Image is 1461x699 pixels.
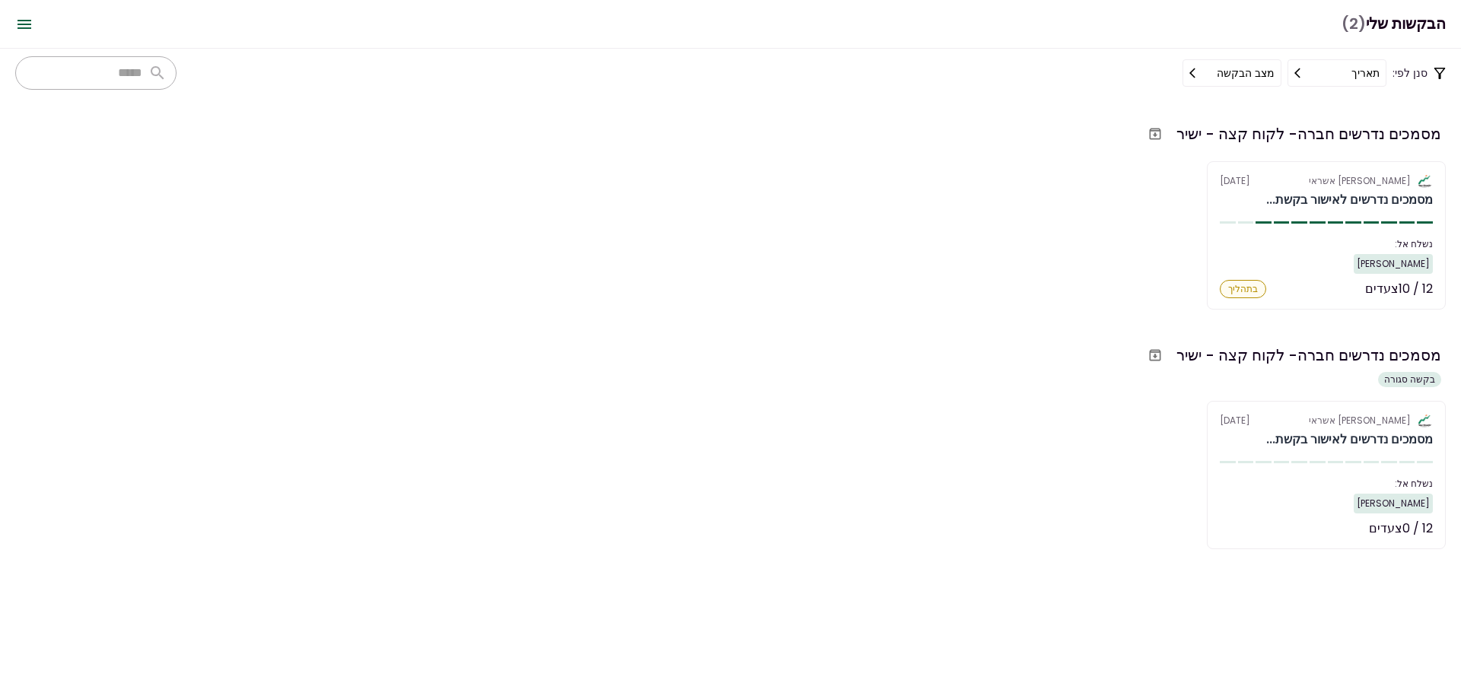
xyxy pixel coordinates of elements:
[1354,254,1433,274] div: [PERSON_NAME]
[1342,8,1446,40] h1: הבקשות שלי
[1176,122,1441,145] div: מסמכים נדרשים חברה- לקוח קצה - ישיר
[1309,174,1411,188] div: [PERSON_NAME] אשראי
[1220,280,1266,298] div: בתהליך
[1369,519,1433,538] div: 12 / 0 צעדים
[1309,414,1411,427] div: [PERSON_NAME] אשראי
[1220,237,1433,251] div: נשלח אל:
[1182,59,1446,87] div: סנן לפי:
[1141,120,1169,148] button: העבר לארכיון
[6,6,43,43] button: Open menu
[1351,65,1380,81] div: תאריך
[1141,342,1169,369] button: העבר לארכיון
[1417,414,1433,427] img: Partner logo
[1288,59,1386,87] button: תאריך
[1266,431,1433,449] div: מסמכים נדרשים לאישור בקשת חברה - לקוח
[1365,280,1433,298] div: 12 / 10 צעדים
[1220,477,1433,491] div: נשלח אל:
[1220,174,1433,188] div: [DATE]
[1417,174,1433,188] img: Partner logo
[1342,8,1366,40] span: (2)
[1220,414,1433,427] div: [DATE]
[1266,191,1433,209] div: מסמכים נדרשים לאישור בקשת חברה - לקוח
[1182,59,1281,87] button: מצב הבקשה
[1354,494,1433,513] div: [PERSON_NAME]
[1220,519,1276,538] div: לא הותחל
[1176,344,1441,367] div: מסמכים נדרשים חברה- לקוח קצה - ישיר
[1378,372,1441,387] div: בקשה סגורה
